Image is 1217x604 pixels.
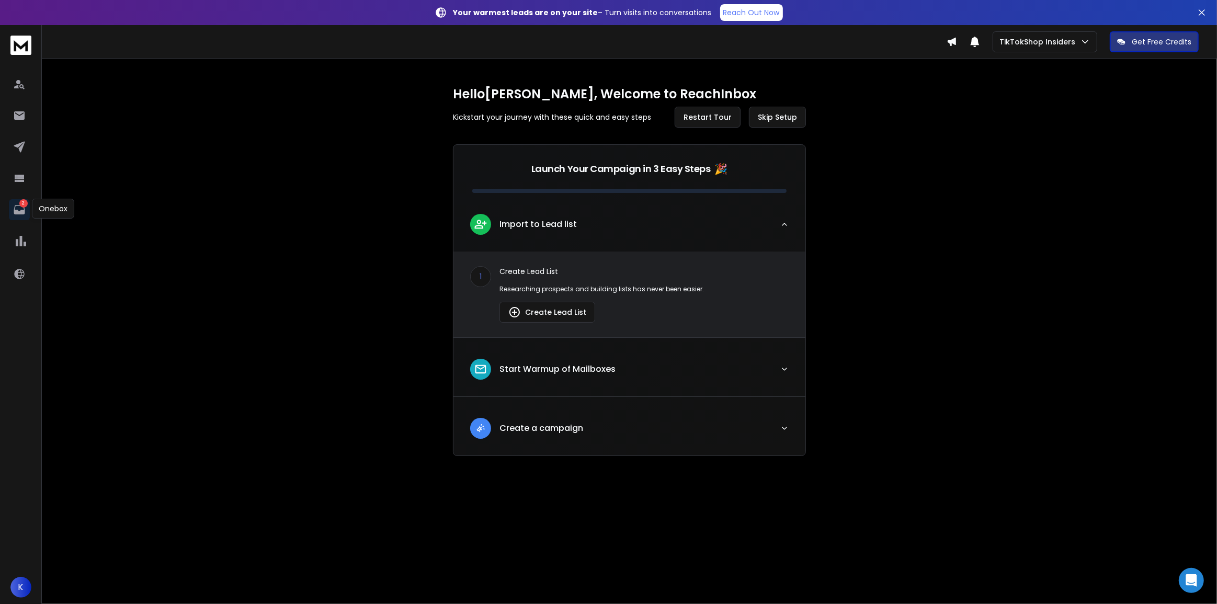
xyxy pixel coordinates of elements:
[10,36,31,55] img: logo
[470,266,491,287] div: 1
[749,107,806,128] button: Skip Setup
[715,162,728,176] span: 🎉
[999,37,1079,47] p: TikTokShop Insiders
[453,86,806,102] h1: Hello [PERSON_NAME] , Welcome to ReachInbox
[474,362,487,376] img: lead
[1110,31,1199,52] button: Get Free Credits
[474,218,487,231] img: lead
[453,7,712,18] p: – Turn visits into conversations
[499,266,789,277] p: Create Lead List
[453,350,805,396] button: leadStart Warmup of Mailboxes
[499,285,789,293] p: Researching prospects and building lists has never been easier.
[32,199,74,219] div: Onebox
[10,577,31,598] button: K
[453,252,805,337] div: leadImport to Lead list
[508,306,521,318] img: lead
[453,7,598,18] strong: Your warmest leads are on your site
[9,199,30,220] a: 2
[453,112,651,122] p: Kickstart your journey with these quick and easy steps
[675,107,741,128] button: Restart Tour
[499,218,577,231] p: Import to Lead list
[1179,568,1204,593] div: Open Intercom Messenger
[19,199,28,208] p: 2
[1132,37,1191,47] p: Get Free Credits
[499,302,595,323] button: Create Lead List
[531,162,711,176] p: Launch Your Campaign in 3 Easy Steps
[758,112,797,122] span: Skip Setup
[453,409,805,455] button: leadCreate a campaign
[720,4,783,21] a: Reach Out Now
[499,422,583,435] p: Create a campaign
[474,421,487,435] img: lead
[453,206,805,252] button: leadImport to Lead list
[499,363,616,375] p: Start Warmup of Mailboxes
[723,7,780,18] p: Reach Out Now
